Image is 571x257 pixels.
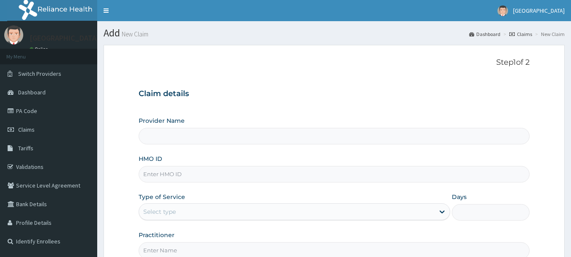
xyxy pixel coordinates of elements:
[452,193,467,201] label: Days
[469,30,500,38] a: Dashboard
[143,207,176,216] div: Select type
[513,7,565,14] span: [GEOGRAPHIC_DATA]
[18,144,33,152] span: Tariffs
[120,31,148,37] small: New Claim
[139,193,185,201] label: Type of Service
[4,25,23,44] img: User Image
[104,28,565,39] h1: Add
[139,155,162,163] label: HMO ID
[497,6,508,16] img: User Image
[18,126,35,133] span: Claims
[139,231,175,239] label: Practitioner
[18,70,61,77] span: Switch Providers
[18,88,46,96] span: Dashboard
[509,30,532,38] a: Claims
[533,30,565,38] li: New Claim
[139,89,530,99] h3: Claim details
[139,116,185,125] label: Provider Name
[30,34,99,42] p: [GEOGRAPHIC_DATA]
[30,46,50,52] a: Online
[139,166,530,182] input: Enter HMO ID
[139,58,530,67] p: Step 1 of 2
